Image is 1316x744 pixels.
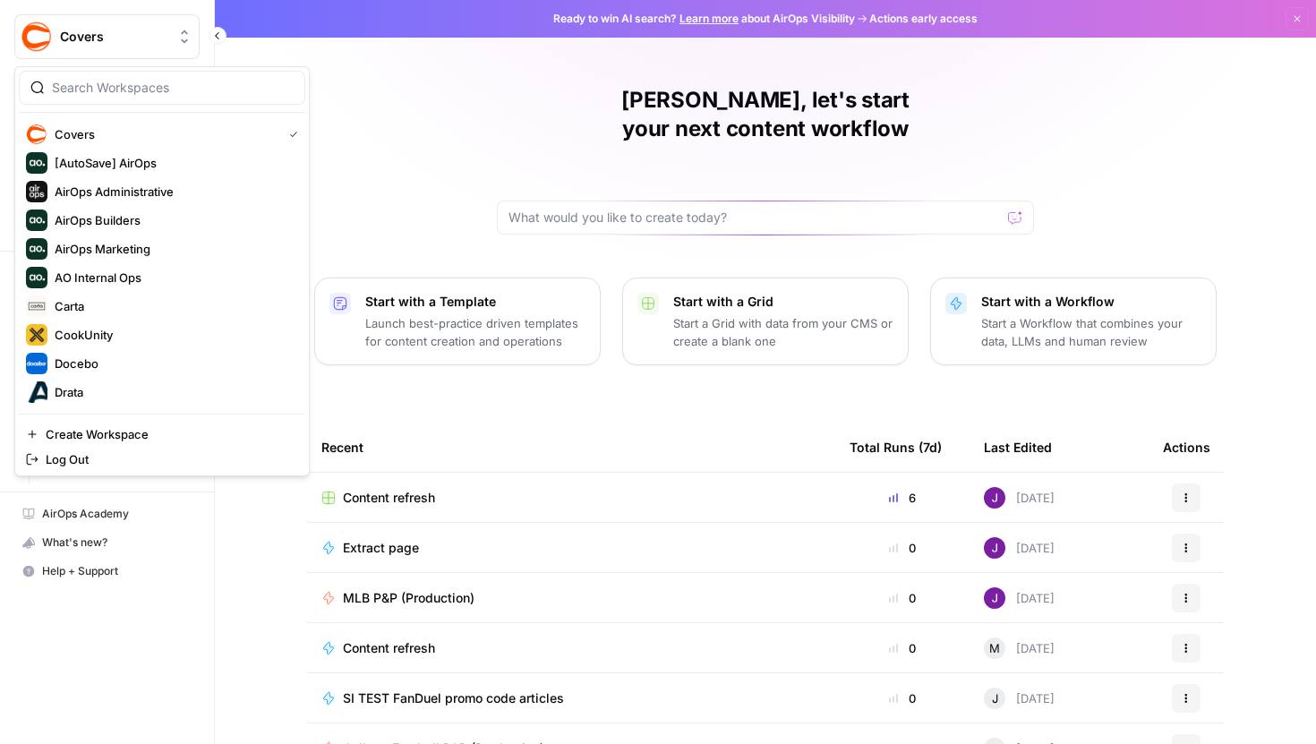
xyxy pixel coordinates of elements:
button: What's new? [14,528,200,557]
img: CookUnity Logo [26,324,47,346]
a: Learn more [679,12,739,25]
img: [AutoSave] AirOps Logo [26,152,47,174]
img: nj1ssy6o3lyd6ijko0eoja4aphzn [984,587,1005,609]
img: AirOps Builders Logo [26,210,47,231]
img: Drata Logo [26,381,47,403]
a: Extract page [321,539,821,557]
button: Workspace: Covers [14,14,200,59]
input: What would you like to create today? [508,209,1001,227]
span: Carta [55,297,291,315]
div: [DATE] [984,688,1055,709]
h1: [PERSON_NAME], let's start your next content workflow [497,86,1034,143]
div: 6 [850,489,955,507]
button: Start with a WorkflowStart a Workflow that combines your data, LLMs and human review [930,278,1217,365]
span: Help + Support [42,563,192,579]
p: Start with a Workflow [981,293,1201,311]
p: Launch best-practice driven templates for content creation and operations [365,314,585,350]
a: Content refresh [321,639,821,657]
div: Total Runs (7d) [850,423,942,472]
span: AirOps Academy [42,506,192,522]
span: M [989,639,1000,657]
span: Actions early access [869,11,978,27]
p: Start a Workflow that combines your data, LLMs and human review [981,314,1201,350]
span: Content refresh [343,639,435,657]
p: Start with a Template [365,293,585,311]
div: [DATE] [984,537,1055,559]
a: AirOps Academy [14,500,200,528]
a: MLB P&P (Production) [321,589,821,607]
div: 0 [850,689,955,707]
button: Start with a GridStart a Grid with data from your CMS or create a blank one [622,278,909,365]
div: [DATE] [984,637,1055,659]
span: Covers [55,125,275,143]
button: Help + Support [14,557,200,586]
span: Docebo [55,355,291,372]
div: Workspace: Covers [14,66,310,476]
a: SI TEST FanDuel promo code articles [321,689,821,707]
span: Log Out [46,450,291,468]
img: nj1ssy6o3lyd6ijko0eoja4aphzn [984,487,1005,509]
div: [DATE] [984,487,1055,509]
a: Log Out [19,447,305,472]
p: Start with a Grid [673,293,893,311]
img: AirOps Administrative Logo [26,181,47,202]
img: Covers Logo [26,124,47,145]
p: Start a Grid with data from your CMS or create a blank one [673,314,893,350]
img: Carta Logo [26,295,47,317]
span: AirOps Marketing [55,240,291,258]
div: Last Edited [984,423,1052,472]
span: AirOps Builders [55,211,291,229]
img: AirOps Marketing Logo [26,238,47,260]
span: Content refresh [343,489,435,507]
div: [DATE] [984,587,1055,609]
span: MLB P&P (Production) [343,589,474,607]
span: Covers [60,28,168,46]
div: 0 [850,539,955,557]
span: J [992,689,998,707]
div: 0 [850,589,955,607]
span: Extract page [343,539,419,557]
span: Drata [55,383,291,401]
span: AirOps Administrative [55,183,291,201]
img: nj1ssy6o3lyd6ijko0eoja4aphzn [984,537,1005,559]
a: Create Workspace [19,422,305,447]
a: Content refresh [321,489,821,507]
span: Create Workspace [46,425,291,443]
span: Ready to win AI search? about AirOps Visibility [553,11,855,27]
img: Covers Logo [21,21,53,53]
button: Start with a TemplateLaunch best-practice driven templates for content creation and operations [314,278,601,365]
div: What's new? [15,529,199,556]
div: Actions [1163,423,1210,472]
span: SI TEST FanDuel promo code articles [343,689,564,707]
img: Docebo Logo [26,353,47,374]
div: Recent [321,423,821,472]
input: Search Workspaces [52,79,294,97]
div: 0 [850,639,955,657]
span: [AutoSave] AirOps [55,154,291,172]
span: AO Internal Ops [55,269,291,286]
span: CookUnity [55,326,291,344]
img: AO Internal Ops Logo [26,267,47,288]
